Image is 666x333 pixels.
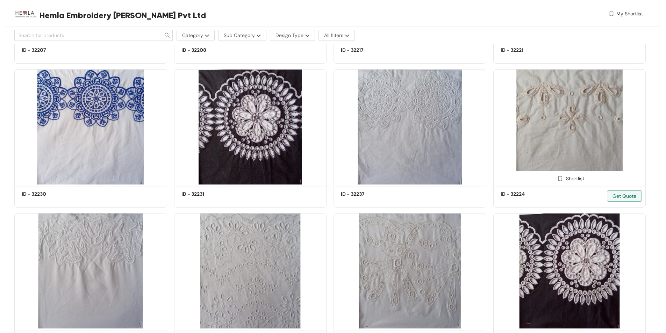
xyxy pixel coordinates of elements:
img: 445d3c99-7b21-410c-b6a9-8ec9a56340ba [14,213,167,328]
h5: ID - 32237 [341,190,400,198]
button: search [162,30,173,41]
button: Categorymore-options [177,30,215,41]
span: Sub Category [224,31,255,39]
img: cca3993c-24b3-45b9-b042-be4cd7230ff7 [334,69,486,184]
span: search [162,32,172,38]
span: Get Quote [613,192,636,200]
div: Shortlist [555,175,584,181]
button: Design Typemore-options [270,30,315,41]
img: wishlist [608,10,615,17]
span: My Shortlist [616,10,643,17]
img: b8e8a9e4-4a45-4fed-a45e-bca3e6ae0f0c [14,69,167,184]
img: more-options [255,34,261,37]
h5: ID - 32231 [181,190,241,198]
h5: ID - 32221 [501,46,560,54]
img: a8317a7a-4cad-4c19-aea7-5a0d822b56dc [334,213,486,328]
img: Buyer Portal [14,3,37,26]
h5: ID - 32217 [341,46,400,54]
img: 5b08ba28-f845-46a6-aabc-92c5f7420876 [174,213,327,328]
img: Shortlist [557,175,564,182]
h5: ID - 32224 [501,190,560,198]
span: Category [182,31,203,39]
h5: ID - 32230 [22,190,81,198]
button: Sub Categorymore-options [218,30,266,41]
span: Design Type [275,31,303,39]
img: 59ae8499-781b-42a9-9c94-7d763360257e [493,69,646,184]
img: 08c47fa3-a1f5-46e2-88c9-bbfb7605e1e5 [493,213,646,328]
button: All filtersmore-options [318,30,355,41]
img: 8070565e-63f2-4a1d-9762-5943bf6cfef6 [174,69,327,184]
h5: ID - 32207 [22,46,81,54]
input: Search for products [19,31,152,39]
img: more-options [303,34,309,37]
img: more-options [343,34,349,37]
img: more-options [203,34,209,37]
h5: ID - 32208 [181,46,241,54]
button: Get Quote [607,190,642,202]
span: Hemla Embroidery [PERSON_NAME] Pvt Ltd [40,9,206,22]
span: All filters [324,31,343,39]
